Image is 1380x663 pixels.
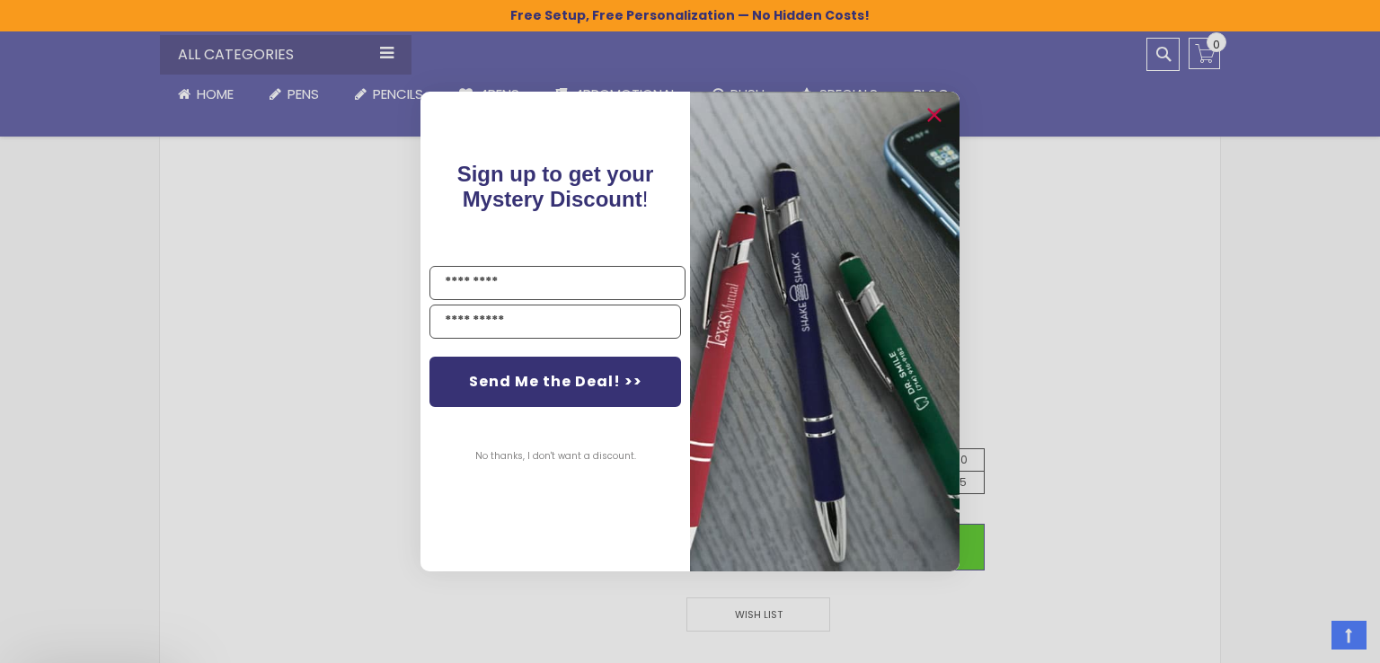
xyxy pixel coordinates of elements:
[457,162,654,211] span: Sign up to get your Mystery Discount
[457,162,654,211] span: !
[466,434,645,479] button: No thanks, I don't want a discount.
[690,92,960,570] img: pop-up-image
[429,357,681,407] button: Send Me the Deal! >>
[920,101,949,129] button: Close dialog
